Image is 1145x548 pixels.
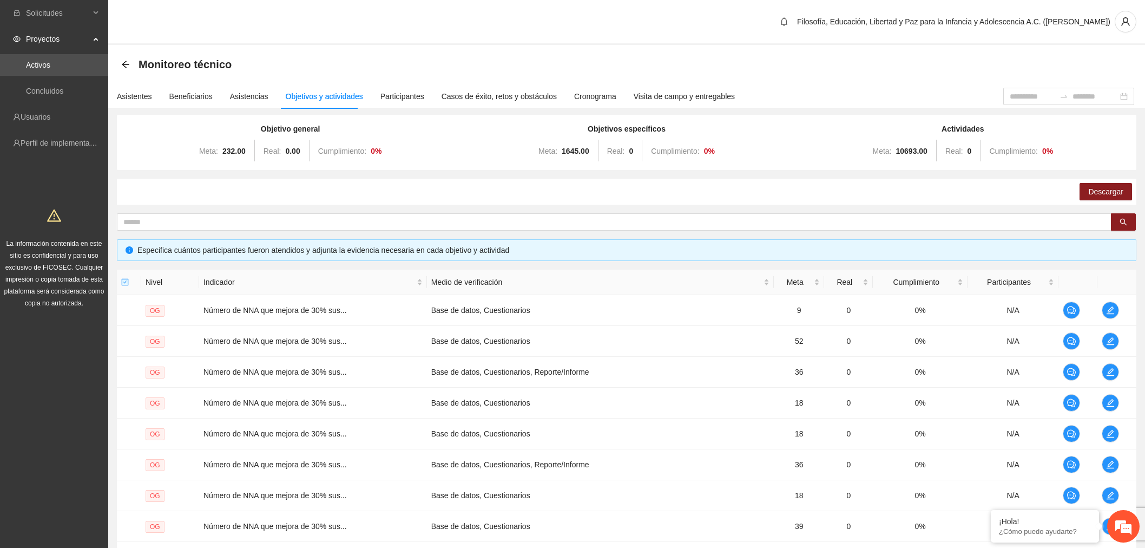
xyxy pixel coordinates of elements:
[1063,363,1080,381] button: comment
[26,87,63,95] a: Concluidos
[1060,92,1068,101] span: to
[146,336,164,348] span: OG
[968,449,1058,480] td: N/A
[873,147,892,155] span: Meta:
[873,270,968,295] th: Cumplimiento
[1102,456,1119,473] button: edit
[1063,394,1080,412] button: comment
[774,295,824,326] td: 9
[1102,306,1118,315] span: edit
[607,147,625,155] span: Real:
[1111,213,1136,231] button: search
[203,337,347,345] span: Número de NNA que mejora de 30% sus...
[824,357,873,388] td: 0
[261,125,320,133] strong: Objetivo general
[877,276,955,288] span: Cumplimiento
[371,147,381,155] strong: 0 %
[588,125,666,133] strong: Objetivos específicos
[828,276,860,288] span: Real
[968,480,1058,511] td: N/A
[141,270,199,295] th: Nivel
[1102,399,1118,407] span: edit
[47,208,61,223] span: warning
[824,449,873,480] td: 0
[824,480,873,511] td: 0
[824,270,873,295] th: Real
[1102,302,1119,319] button: edit
[873,295,968,326] td: 0%
[774,419,824,449] td: 18
[873,480,968,511] td: 0%
[704,147,715,155] strong: 0 %
[972,276,1046,288] span: Participantes
[873,449,968,480] td: 0%
[1063,487,1080,504] button: comment
[427,326,774,357] td: Base de datos, Cuestionarios
[968,419,1058,449] td: N/A
[968,270,1058,295] th: Participantes
[203,429,347,438] span: Número de NNA que mejora de 30% sus...
[121,60,130,69] span: arrow-left
[968,511,1058,542] td: N/A
[146,367,164,379] span: OG
[21,139,105,147] a: Perfil de implementadora
[442,90,557,102] div: Casos de éxito, retos y obstáculos
[989,147,1037,155] span: Cumplimiento:
[1102,491,1118,500] span: edit
[126,246,133,254] span: info-circle
[774,270,824,295] th: Meta
[968,147,972,155] strong: 0
[1060,92,1068,101] span: swap-right
[1102,368,1118,376] span: edit
[873,511,968,542] td: 0%
[651,147,699,155] span: Cumplimiento:
[203,306,347,315] span: Número de NNA que mejora de 30% sus...
[146,490,164,502] span: OG
[1102,332,1119,350] button: edit
[1102,363,1119,381] button: edit
[774,480,824,511] td: 18
[968,388,1058,419] td: N/A
[873,326,968,357] td: 0%
[873,357,968,388] td: 0%
[774,449,824,480] td: 36
[774,388,824,419] td: 18
[146,397,164,409] span: OG
[203,491,347,500] span: Número de NNA que mejora de 30% sus...
[999,517,1091,526] div: ¡Hola!
[774,326,824,357] td: 52
[203,399,347,407] span: Número de NNA que mejora de 30% sus...
[824,388,873,419] td: 0
[999,527,1091,536] p: ¿Cómo puedo ayudarte?
[1115,11,1136,32] button: user
[1102,429,1118,438] span: edit
[146,459,164,471] span: OG
[1102,522,1118,531] span: edit
[427,295,774,326] td: Base de datos, Cuestionarios
[285,147,300,155] strong: 0.00
[1063,302,1080,319] button: comment
[634,90,735,102] div: Visita de campo y entregables
[824,419,873,449] td: 0
[427,357,774,388] td: Base de datos, Cuestionarios, Reporte/Informe
[431,276,761,288] span: Medio de verificación
[146,521,164,533] span: OG
[4,240,104,307] span: La información contenida en este sitio es confidencial y para uso exclusivo de FICOSEC. Cualquier...
[778,276,812,288] span: Meta
[629,147,633,155] strong: 0
[146,305,164,317] span: OG
[169,90,213,102] div: Beneficiarios
[427,388,774,419] td: Base de datos, Cuestionarios
[968,295,1058,326] td: N/A
[1042,147,1053,155] strong: 0 %
[775,13,793,30] button: bell
[968,357,1058,388] td: N/A
[427,480,774,511] td: Base de datos, Cuestionarios
[203,522,347,531] span: Número de NNA que mejora de 30% sus...
[774,511,824,542] td: 39
[1102,337,1118,345] span: edit
[1063,425,1080,442] button: comment
[427,419,774,449] td: Base de datos, Cuestionarios
[776,17,792,26] span: bell
[203,276,414,288] span: Indicador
